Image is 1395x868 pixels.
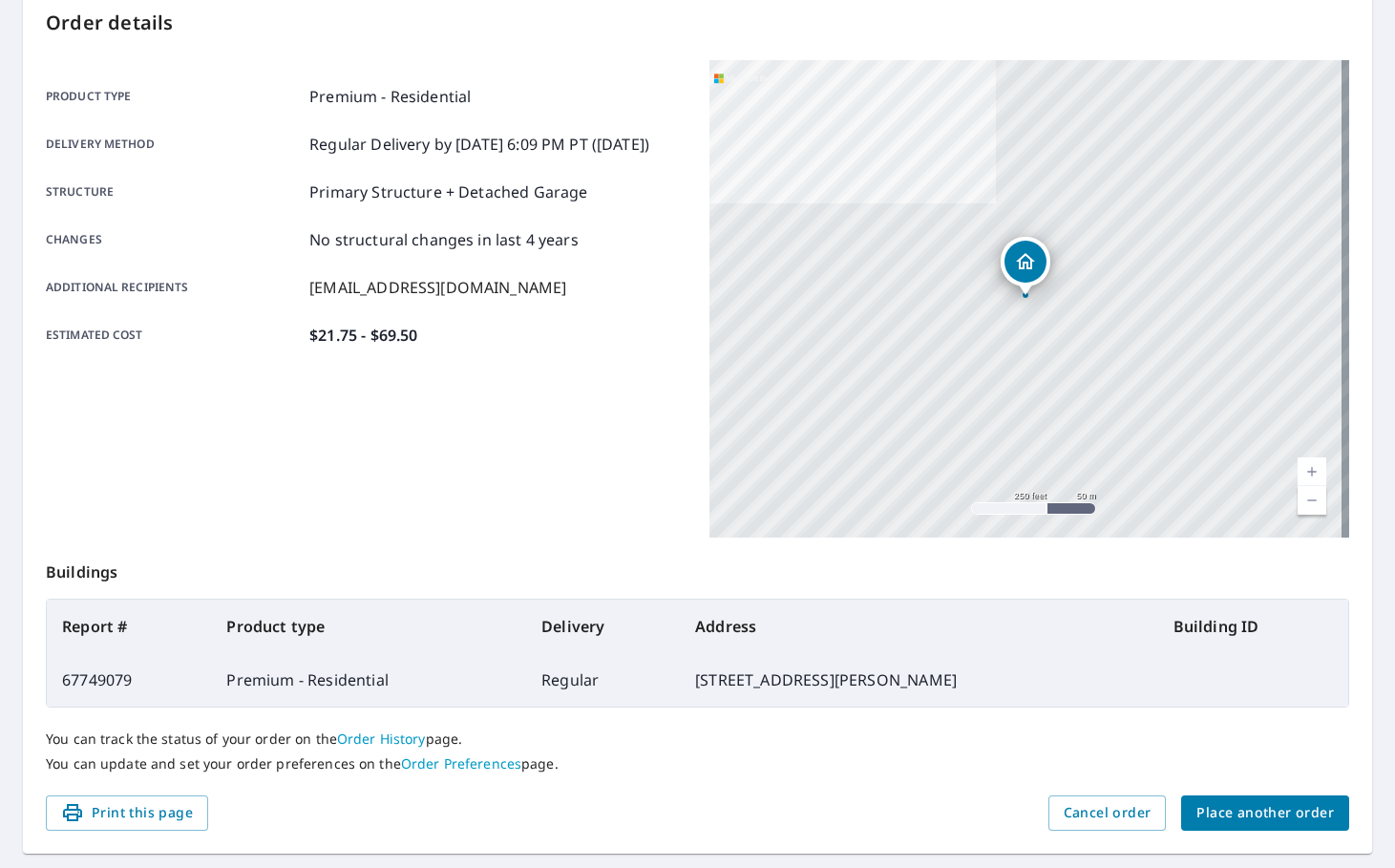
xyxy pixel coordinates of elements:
span: Print this page [61,801,193,825]
th: Report # [47,600,211,653]
p: You can update and set your order preferences on the page. [46,755,1349,773]
a: Order Preferences [401,754,521,773]
a: Order History [337,730,426,748]
td: Regular [526,653,680,707]
th: Address [680,600,1158,653]
button: Print this page [46,795,208,831]
p: Order details [46,9,1349,37]
p: Buildings [46,538,1349,599]
td: Premium - Residential [211,653,526,707]
p: Delivery method [46,133,302,156]
a: Current Level 17, Zoom Out [1298,486,1326,515]
p: Product type [46,85,302,108]
p: Structure [46,180,302,203]
button: Place another order [1181,795,1349,831]
button: Cancel order [1048,795,1167,831]
p: Additional recipients [46,276,302,299]
a: Current Level 17, Zoom In [1298,457,1326,486]
td: [STREET_ADDRESS][PERSON_NAME] [680,653,1158,707]
p: Premium - Residential [309,85,471,108]
p: Changes [46,228,302,251]
th: Product type [211,600,526,653]
p: No structural changes in last 4 years [309,228,579,251]
p: $21.75 - $69.50 [309,324,417,347]
th: Delivery [526,600,680,653]
p: You can track the status of your order on the page. [46,730,1349,748]
span: Place another order [1196,801,1334,825]
td: 67749079 [47,653,211,707]
div: Dropped pin, building 1, Residential property, 1062 Stonebridge Ln Leland, NC 28451 [1001,237,1050,296]
p: Primary Structure + Detached Garage [309,180,587,203]
span: Cancel order [1064,801,1152,825]
p: Regular Delivery by [DATE] 6:09 PM PT ([DATE]) [309,133,649,156]
p: Estimated cost [46,324,302,347]
th: Building ID [1158,600,1348,653]
p: [EMAIL_ADDRESS][DOMAIN_NAME] [309,276,566,299]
